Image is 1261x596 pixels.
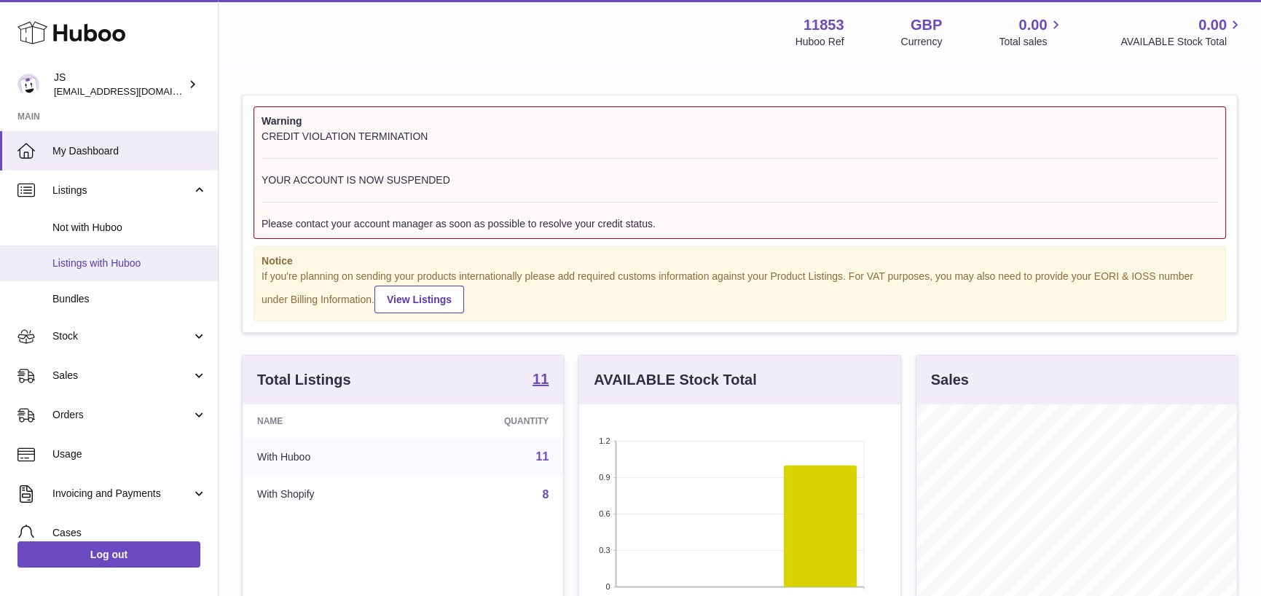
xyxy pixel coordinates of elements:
[52,144,207,158] span: My Dashboard
[600,473,610,482] text: 0.9
[52,184,192,197] span: Listings
[262,130,1218,231] div: CREDIT VIOLATION TERMINATION YOUR ACCOUNT IS NOW SUSPENDED Please contact your account manager as...
[542,488,549,501] a: 8
[262,114,1218,128] strong: Warning
[54,85,214,97] span: [EMAIL_ADDRESS][DOMAIN_NAME]
[52,408,192,422] span: Orders
[52,526,207,540] span: Cases
[415,404,563,438] th: Quantity
[594,370,756,390] h3: AVAILABLE Stock Total
[536,450,549,463] a: 11
[262,254,1218,268] strong: Notice
[999,35,1064,49] span: Total sales
[243,438,415,476] td: With Huboo
[901,35,943,49] div: Currency
[52,292,207,306] span: Bundles
[600,546,610,554] text: 0.3
[804,15,844,35] strong: 11853
[52,369,192,383] span: Sales
[243,476,415,514] td: With Shopify
[17,541,200,568] a: Log out
[52,256,207,270] span: Listings with Huboo
[1120,15,1244,49] a: 0.00 AVAILABLE Stock Total
[533,372,549,386] strong: 11
[999,15,1064,49] a: 0.00 Total sales
[243,404,415,438] th: Name
[52,329,192,343] span: Stock
[606,582,610,591] text: 0
[796,35,844,49] div: Huboo Ref
[931,370,969,390] h3: Sales
[52,487,192,501] span: Invoicing and Payments
[1198,15,1227,35] span: 0.00
[17,74,39,95] img: internalAdmin-11853@internal.huboo.com
[374,286,464,313] a: View Listings
[600,509,610,518] text: 0.6
[257,370,351,390] h3: Total Listings
[600,436,610,445] text: 1.2
[911,15,942,35] strong: GBP
[52,221,207,235] span: Not with Huboo
[533,372,549,389] a: 11
[1120,35,1244,49] span: AVAILABLE Stock Total
[262,270,1218,313] div: If you're planning on sending your products internationally please add required customs informati...
[1019,15,1048,35] span: 0.00
[52,447,207,461] span: Usage
[54,71,185,98] div: JS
